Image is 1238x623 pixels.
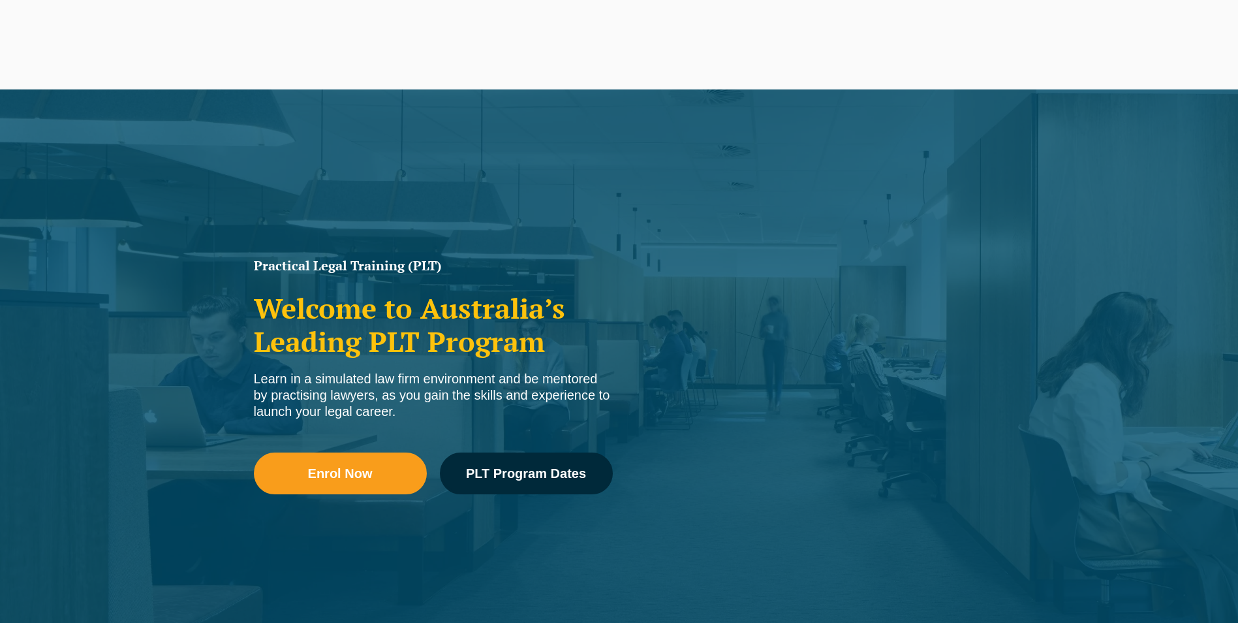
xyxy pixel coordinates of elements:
[254,371,613,420] div: Learn in a simulated law firm environment and be mentored by practising lawyers, as you gain the ...
[466,467,586,480] span: PLT Program Dates
[308,467,373,480] span: Enrol Now
[254,292,613,358] h2: Welcome to Australia’s Leading PLT Program
[440,453,613,494] a: PLT Program Dates
[254,453,427,494] a: Enrol Now
[254,259,613,272] h1: Practical Legal Training (PLT)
